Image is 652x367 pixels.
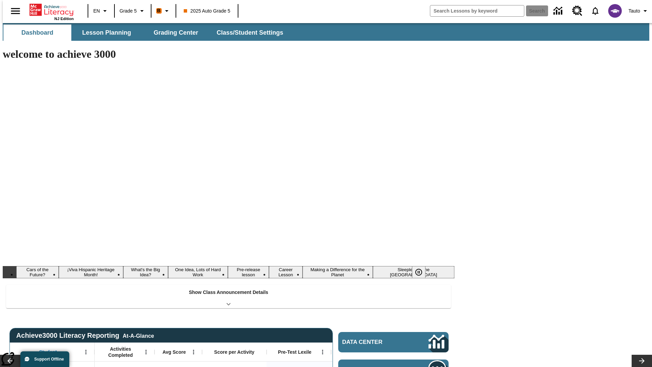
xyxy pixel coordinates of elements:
[303,266,373,278] button: Slide 7 Making a Difference for the Planet
[5,1,25,21] button: Open side menu
[34,357,64,362] span: Support Offline
[604,2,626,20] button: Select a new avatar
[568,2,586,20] a: Resource Center, Will open in new tab
[188,347,199,357] button: Open Menu
[39,349,57,355] span: Student
[54,17,74,21] span: NJ Edition
[93,7,100,15] span: EN
[586,2,604,20] a: Notifications
[608,4,622,18] img: avatar image
[123,266,168,278] button: Slide 3 What's the Big Idea?
[632,355,652,367] button: Lesson carousel, Next
[342,339,406,346] span: Data Center
[338,332,449,352] a: Data Center
[278,349,312,355] span: Pre-Test Lexile
[6,285,451,308] div: Show Class Announcement Details
[412,266,425,278] button: Pause
[90,5,112,17] button: Language: EN, Select a language
[184,7,231,15] span: 2025 Auto Grade 5
[3,48,454,60] h1: welcome to achieve 3000
[629,7,640,15] span: Tauto
[120,7,137,15] span: Grade 5
[3,23,649,41] div: SubNavbar
[123,332,154,339] div: At-A-Glance
[549,2,568,20] a: Data Center
[162,349,186,355] span: Avg Score
[153,5,174,17] button: Boost Class color is orange. Change class color
[3,24,71,41] button: Dashboard
[141,347,151,357] button: Open Menu
[81,347,91,357] button: Open Menu
[430,5,524,16] input: search field
[3,24,289,41] div: SubNavbar
[16,266,59,278] button: Slide 1 Cars of the Future?
[214,349,255,355] span: Score per Activity
[142,24,210,41] button: Grading Center
[228,266,269,278] button: Slide 5 Pre-release lesson
[168,266,228,278] button: Slide 4 One Idea, Lots of Hard Work
[373,266,454,278] button: Slide 8 Sleepless in the Animal Kingdom
[59,266,123,278] button: Slide 2 ¡Viva Hispanic Heritage Month!
[269,266,302,278] button: Slide 6 Career Lesson
[98,346,143,358] span: Activities Completed
[211,24,289,41] button: Class/Student Settings
[318,347,328,357] button: Open Menu
[30,3,74,17] a: Home
[20,351,69,367] button: Support Offline
[16,332,154,339] span: Achieve3000 Literacy Reporting
[157,6,161,15] span: B
[626,5,652,17] button: Profile/Settings
[189,289,268,296] p: Show Class Announcement Details
[117,5,149,17] button: Grade: Grade 5, Select a grade
[412,266,432,278] div: Pause
[30,2,74,21] div: Home
[73,24,141,41] button: Lesson Planning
